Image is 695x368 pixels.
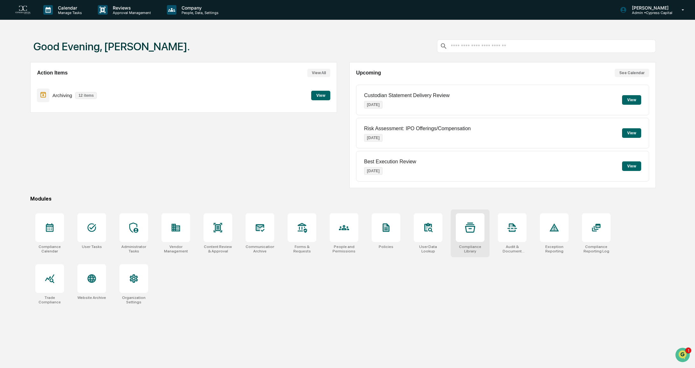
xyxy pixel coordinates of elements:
p: How can we help? [6,13,116,23]
img: Jack Rasmussen [6,97,17,108]
div: Policies [379,244,393,249]
span: Data Lookup [13,142,40,148]
a: Powered byPylon [45,157,77,162]
img: logo [15,6,31,14]
p: [DATE] [364,134,383,142]
div: Start new chat [29,48,104,55]
p: Company [176,5,222,11]
button: View [622,95,641,105]
div: Exception Reporting [540,244,569,253]
p: Archiving [53,93,72,98]
div: Modules [30,196,656,202]
div: Vendor Management [161,244,190,253]
p: [DATE] [364,101,383,109]
h2: Upcoming [356,70,381,76]
div: Compliance Reporting Log [582,244,611,253]
div: 🗄️ [46,131,51,136]
h1: Good Evening, [PERSON_NAME]. [33,40,190,53]
a: View [311,92,330,98]
p: Risk Assessment: IPO Offerings/Compensation [364,126,471,131]
div: 🔎 [6,143,11,148]
button: See all [99,69,116,77]
div: Organization Settings [119,295,148,304]
p: Approval Management [108,11,154,15]
img: 8933085812038_c878075ebb4cc5468115_72.jpg [13,48,25,60]
img: 1746055101610-c473b297-6a78-478c-a979-82029cc54cd1 [13,104,18,109]
div: Trade Compliance [35,295,64,304]
p: 12 items [75,92,97,99]
span: 4:03 PM [56,86,72,91]
div: Compliance Calendar [35,244,64,253]
span: • [53,103,55,109]
p: Best Execution Review [364,159,416,165]
img: 1746055101610-c473b297-6a78-478c-a979-82029cc54cd1 [6,48,18,60]
a: 🖐️Preclearance [4,127,44,139]
img: 1746055101610-c473b297-6a78-478c-a979-82029cc54cd1 [13,87,18,92]
div: Communications Archive [246,244,274,253]
div: Forms & Requests [288,244,316,253]
div: User Data Lookup [414,244,442,253]
div: Audit & Document Logs [498,244,527,253]
button: See Calendar [615,69,649,77]
span: Aug 28 [56,103,70,109]
button: View [622,128,641,138]
button: View [311,91,330,100]
span: [PERSON_NAME] [20,103,52,109]
div: Compliance Library [456,244,484,253]
p: [PERSON_NAME] [627,5,672,11]
div: Content Review & Approval [204,244,232,253]
p: Calendar [53,5,85,11]
p: Reviews [108,5,154,11]
div: User Tasks [82,244,102,249]
p: Admin • Cypress Capital [627,11,672,15]
p: Custodian Statement Delivery Review [364,93,450,98]
p: Manage Tasks [53,11,85,15]
span: [PERSON_NAME] [20,86,52,91]
span: Pylon [63,158,77,162]
span: Preclearance [13,130,41,136]
div: Administrator Tasks [119,244,148,253]
div: 🖐️ [6,131,11,136]
h2: Action Items [37,70,68,76]
span: Attestations [53,130,79,136]
p: People, Data, Settings [176,11,222,15]
img: Jack Rasmussen [6,80,17,90]
span: • [53,86,55,91]
button: Start new chat [108,50,116,58]
div: We're available if you need us! [29,55,88,60]
a: 🗄️Attestations [44,127,82,139]
div: Website Archive [77,295,106,300]
button: View [622,161,641,171]
div: People and Permissions [330,244,358,253]
a: 🔎Data Lookup [4,139,43,151]
button: View All [307,69,330,77]
div: Past conversations [6,70,43,75]
p: [DATE] [364,167,383,175]
iframe: Open customer support [675,347,692,364]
